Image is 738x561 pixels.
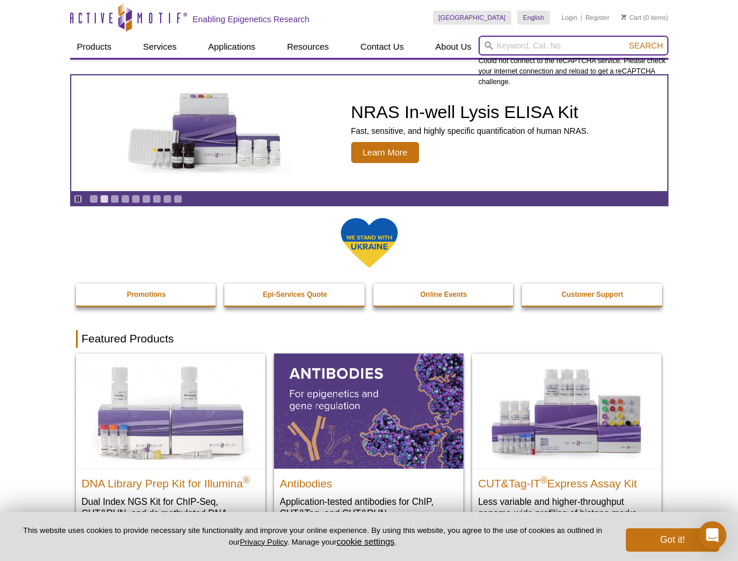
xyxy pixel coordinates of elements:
[433,11,512,25] a: [GEOGRAPHIC_DATA]
[82,472,259,490] h2: DNA Library Prep Kit for Illumina
[354,36,411,58] a: Contact Us
[82,496,259,531] p: Dual Index NGS Kit for ChIP-Seq, CUT&RUN, and ds methylated DNA assays.
[479,36,668,87] div: Could not connect to the reCAPTCHA service. Please check your internet connection and reload to g...
[625,40,666,51] button: Search
[340,217,399,269] img: We Stand With Ukraine
[70,36,119,58] a: Products
[100,195,109,203] a: Go to slide 2
[121,195,130,203] a: Go to slide 4
[351,103,589,121] h2: NRAS In-well Lysis ELISA Kit
[74,195,82,203] a: Toggle autoplay
[562,13,577,22] a: Login
[174,195,182,203] a: Go to slide 9
[337,536,394,546] button: cookie settings
[522,283,663,306] a: Customer Support
[540,475,548,484] sup: ®
[629,41,663,50] span: Search
[76,283,217,306] a: Promotions
[472,354,661,468] img: CUT&Tag-IT® Express Assay Kit
[478,472,656,490] h2: CUT&Tag-IT Express Assay Kit
[562,290,623,299] strong: Customer Support
[71,75,667,191] a: NRAS In-well Lysis ELISA Kit NRAS In-well Lysis ELISA Kit Fast, sensitive, and highly specific qu...
[201,36,262,58] a: Applications
[243,475,250,484] sup: ®
[280,472,458,490] h2: Antibodies
[117,93,293,174] img: NRAS In-well Lysis ELISA Kit
[626,528,719,552] button: Got it!
[585,13,609,22] a: Register
[76,354,265,542] a: DNA Library Prep Kit for Illumina DNA Library Prep Kit for Illumina® Dual Index NGS Kit for ChIP-...
[373,283,515,306] a: Online Events
[621,13,642,22] a: Cart
[621,11,668,25] li: (0 items)
[19,525,607,548] p: This website uses cookies to provide necessary site functionality and improve your online experie...
[224,283,366,306] a: Epi-Services Quote
[351,126,589,136] p: Fast, sensitive, and highly specific quantification of human NRAS.
[71,75,667,191] article: NRAS In-well Lysis ELISA Kit
[280,496,458,520] p: Application-tested antibodies for ChIP, CUT&Tag, and CUT&RUN.
[478,496,656,520] p: Less variable and higher-throughput genome-wide profiling of histone marks​.
[76,354,265,468] img: DNA Library Prep Kit for Illumina
[517,11,550,25] a: English
[263,290,327,299] strong: Epi-Services Quote
[110,195,119,203] a: Go to slide 3
[280,36,336,58] a: Resources
[351,142,420,163] span: Learn More
[472,354,661,531] a: CUT&Tag-IT® Express Assay Kit CUT&Tag-IT®Express Assay Kit Less variable and higher-throughput ge...
[274,354,463,468] img: All Antibodies
[420,290,467,299] strong: Online Events
[127,290,166,299] strong: Promotions
[131,195,140,203] a: Go to slide 5
[581,11,583,25] li: |
[76,330,663,348] h2: Featured Products
[479,36,668,56] input: Keyword, Cat. No.
[136,36,184,58] a: Services
[193,14,310,25] h2: Enabling Epigenetics Research
[142,195,151,203] a: Go to slide 6
[428,36,479,58] a: About Us
[240,538,287,546] a: Privacy Policy
[274,354,463,531] a: All Antibodies Antibodies Application-tested antibodies for ChIP, CUT&Tag, and CUT&RUN.
[89,195,98,203] a: Go to slide 1
[698,521,726,549] div: Open Intercom Messenger
[163,195,172,203] a: Go to slide 8
[621,14,626,20] img: Your Cart
[153,195,161,203] a: Go to slide 7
